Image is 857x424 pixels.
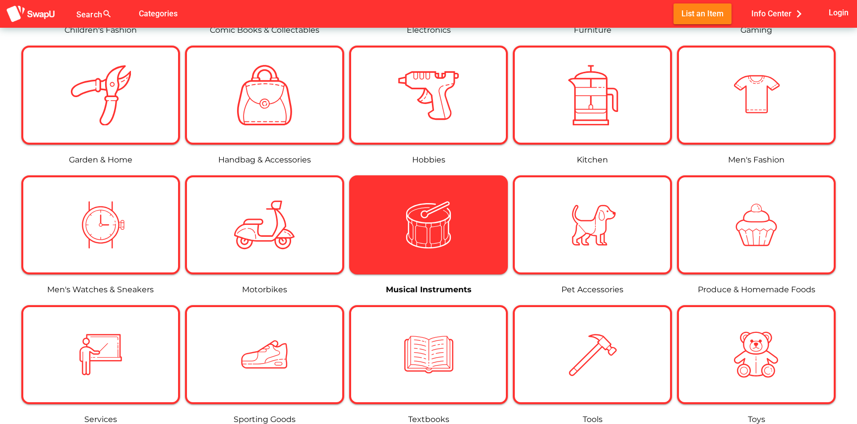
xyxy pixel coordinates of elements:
[577,155,608,164] a: Kitchen
[561,285,623,294] a: Pet Accessories
[131,8,185,18] a: Categories
[728,155,785,164] a: Men's Fashion
[748,415,765,424] a: Toys
[64,25,137,35] a: Children's Fashion
[234,415,296,424] a: Sporting Goods
[740,25,772,35] a: Gaming
[47,285,154,294] a: Men's Watches & Sneakers
[210,25,319,35] a: Comic Books & Collectables
[681,7,724,20] span: List an Item
[131,3,185,24] button: Categories
[6,5,56,23] img: aSD8y5uGLpzPJLYTcYcjNu3laj1c05W5KWf0Ds+Za8uybjssssuu+yyyy677LKX2n+PWMSDJ9a87AAAAABJRU5ErkJggg==
[407,25,451,35] a: Electronics
[386,285,472,294] a: Musical Instruments
[412,155,445,164] a: Hobbies
[583,415,603,424] a: Tools
[574,25,612,35] a: Furniture
[827,3,851,22] button: Login
[84,415,117,424] a: Services
[698,285,815,294] a: Produce & Homemade Foods
[242,285,287,294] a: Motorbikes
[751,5,806,22] span: Info Center
[673,3,732,24] button: List an Item
[124,8,136,20] i: false
[829,6,849,19] span: Login
[743,3,814,24] button: Info Center
[792,6,806,21] i: chevron_right
[218,155,311,164] a: Handbag & Accessories
[69,155,132,164] a: Garden & Home
[408,415,449,424] a: Textbooks
[139,5,178,22] span: Categories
